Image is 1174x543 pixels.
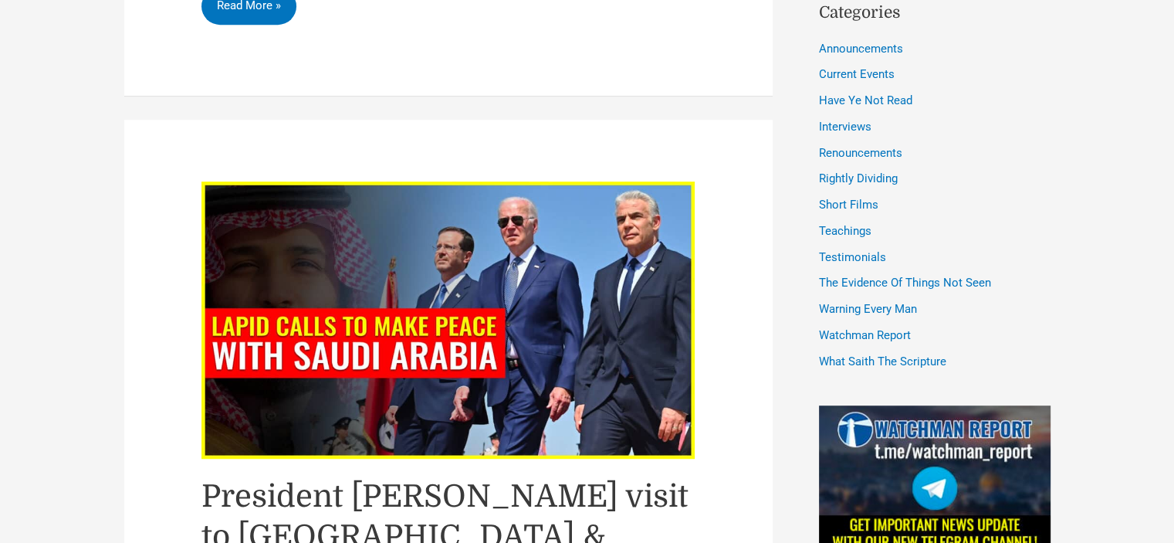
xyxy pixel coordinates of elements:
a: Watchman Report [819,328,911,342]
a: Interviews [819,120,871,134]
nav: Categories [819,37,1051,373]
a: Renouncements [819,146,902,160]
a: The Evidence Of Things Not Seen [819,276,991,290]
a: Rightly Dividing [819,171,898,185]
a: What Saith The Scripture [819,355,946,368]
a: Announcements [819,42,903,56]
a: Read: President Biden visit to Israel & Saudi Arabia, Lapid wants peace with KSA, Saudi interfait... [201,313,695,327]
a: Short Films [819,198,878,212]
a: Current Events [819,67,895,81]
h2: Categories [819,1,1051,25]
a: Have Ye Not Read [819,93,912,107]
a: Teachings [819,224,871,238]
a: Warning Every Man [819,302,917,316]
a: Testimonials [819,250,886,264]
